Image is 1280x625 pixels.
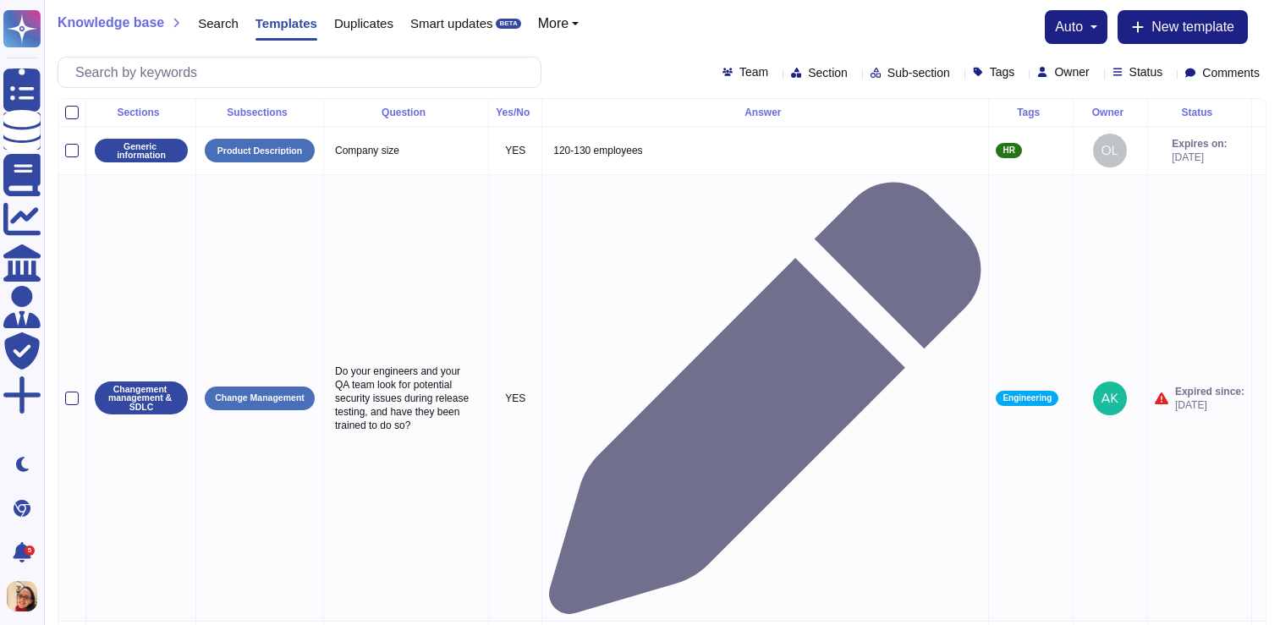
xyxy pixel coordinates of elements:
[255,17,317,30] span: Templates
[549,140,981,162] p: 120-130 employees
[67,58,541,87] input: Search by keywords
[1080,107,1140,118] div: Owner
[7,581,37,611] img: user
[101,142,182,160] p: Generic information
[1172,137,1227,151] span: Expires on:
[410,17,493,30] span: Smart updates
[1155,107,1244,118] div: Status
[1175,385,1244,398] span: Expired since:
[1172,151,1227,164] span: [DATE]
[215,393,305,403] p: Change Management
[808,67,848,79] span: Section
[1202,67,1260,79] span: Comments
[331,140,481,162] p: Company size
[1055,20,1083,34] span: auto
[538,17,569,30] span: More
[990,66,1015,78] span: Tags
[1003,394,1052,403] span: Engineering
[496,19,520,29] div: BETA
[334,17,393,30] span: Duplicates
[198,17,239,30] span: Search
[996,107,1065,118] div: Tags
[25,546,35,556] div: 5
[1055,20,1097,34] button: auto
[496,144,535,157] p: YES
[549,107,981,118] div: Answer
[1151,20,1234,34] span: New template
[1093,381,1127,415] img: user
[538,17,580,30] button: More
[58,16,164,30] span: Knowledge base
[1129,66,1163,78] span: Status
[331,107,481,118] div: Question
[1118,10,1248,44] button: New template
[1175,398,1244,412] span: [DATE]
[496,392,535,405] p: YES
[101,385,182,412] p: Changement management & SDLC
[331,360,481,436] p: Do your engineers and your QA team look for potential security issues during release testing, and...
[887,67,950,79] span: Sub-section
[739,66,768,78] span: Team
[496,107,535,118] div: Yes/No
[1093,134,1127,167] img: user
[93,107,189,118] div: Sections
[1003,146,1014,155] span: HR
[3,578,49,615] button: user
[217,146,302,156] p: Product Description
[203,107,316,118] div: Subsections
[1054,66,1089,78] span: Owner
